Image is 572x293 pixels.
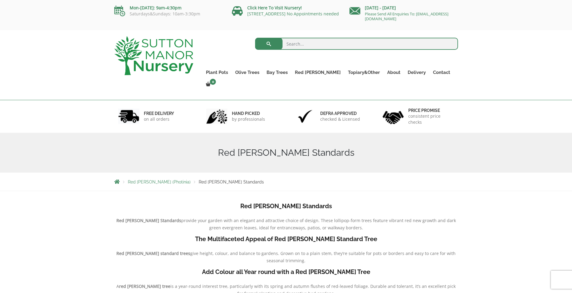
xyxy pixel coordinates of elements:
[202,268,370,275] b: Add Colour all Year round with a Red [PERSON_NAME] Tree
[118,109,139,124] img: 1.jpg
[344,68,384,77] a: Topiary&Other
[247,5,302,11] a: Click Here To Visit Nursery!
[429,68,454,77] a: Contact
[114,4,223,11] p: Mon-[DATE]: 9am-4:30pm
[365,11,448,21] a: Please Send All Enquiries To: [EMAIL_ADDRESS][DOMAIN_NAME]
[199,180,264,184] span: Red [PERSON_NAME] Standards
[232,116,265,122] p: by professionals
[349,4,458,11] p: [DATE] - [DATE]
[408,113,454,125] p: consistent price checks
[114,147,458,158] h1: Red [PERSON_NAME] Standards
[119,283,170,289] b: red [PERSON_NAME] tree
[116,250,190,256] b: Red [PERSON_NAME] standard trees
[408,108,454,113] h6: Price promise
[384,68,404,77] a: About
[383,107,404,126] img: 4.jpg
[195,235,377,243] b: The Multifaceted Appeal of Red [PERSON_NAME] Standard Tree
[320,111,360,116] h6: Defra approved
[206,109,227,124] img: 2.jpg
[144,116,174,122] p: on all orders
[128,180,191,184] a: Red [PERSON_NAME] (Photinia)
[232,68,263,77] a: Olive Trees
[291,68,344,77] a: Red [PERSON_NAME]
[202,80,218,89] a: 0
[114,11,223,16] p: Saturdays&Sundays: 10am-3:30pm
[181,218,456,231] span: provide your garden with an elegant and attractive choice of design. These lollipop-form trees fe...
[144,111,174,116] h6: FREE DELIVERY
[255,38,458,50] input: Search...
[247,11,339,17] a: [STREET_ADDRESS] No Appointments needed
[202,68,232,77] a: Plant Pots
[404,68,429,77] a: Delivery
[114,36,193,75] img: logo
[116,283,119,289] span: A
[116,218,181,223] b: Red [PERSON_NAME] Standards
[240,202,332,210] b: Red [PERSON_NAME] Standards
[190,250,456,263] span: give height, colour, and balance to gardens. Grown on to a plain stem, they’re suitable for pots ...
[320,116,360,122] p: checked & Licensed
[295,109,316,124] img: 3.jpg
[114,179,458,184] nav: Breadcrumbs
[232,111,265,116] h6: hand picked
[210,79,216,85] span: 0
[263,68,291,77] a: Bay Trees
